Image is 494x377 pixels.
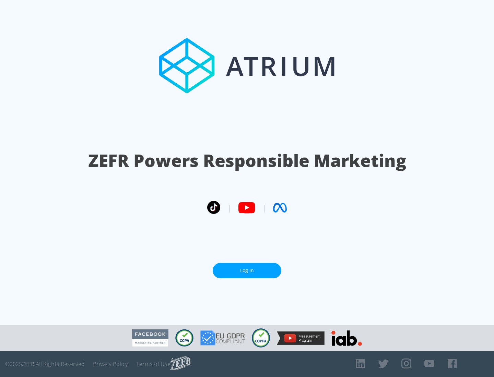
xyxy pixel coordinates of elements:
h1: ZEFR Powers Responsible Marketing [88,149,406,172]
a: Log In [213,263,281,278]
a: Privacy Policy [93,361,128,367]
a: Terms of Use [136,361,170,367]
span: © 2025 ZEFR All Rights Reserved [5,361,85,367]
img: YouTube Measurement Program [277,331,325,345]
img: CCPA Compliant [175,329,193,346]
img: Facebook Marketing Partner [132,329,168,347]
img: GDPR Compliant [200,330,245,345]
span: | [227,203,231,213]
img: COPPA Compliant [252,328,270,348]
img: IAB [331,330,362,346]
span: | [262,203,266,213]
